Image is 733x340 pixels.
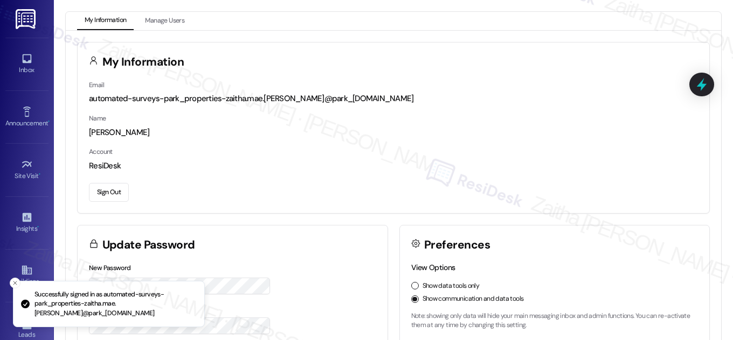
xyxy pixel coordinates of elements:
[89,264,131,272] label: New Password
[5,261,49,290] a: Buildings
[102,56,184,68] h3: My Information
[89,93,698,104] div: automated-surveys-park_properties-zaitha.mae.[PERSON_NAME]@park_[DOMAIN_NAME]
[89,114,106,123] label: Name
[5,49,49,79] a: Inbox
[48,118,50,125] span: •
[39,171,40,178] span: •
[37,223,39,231] span: •
[411,311,699,330] p: Note: showing only data will hide your main messaging inbox and admin functions. You can re-activ...
[10,278,20,288] button: Close toast
[34,290,196,318] p: Successfully signed in as automated-surveys-park_properties-zaitha.mae.[PERSON_NAME]@park_[DOMAIN...
[16,9,38,29] img: ResiDesk Logo
[423,294,524,304] label: Show communication and data tools
[77,12,134,30] button: My Information
[102,239,195,251] h3: Update Password
[89,160,698,172] div: ResiDesk
[423,281,480,291] label: Show data tools only
[411,263,455,272] label: View Options
[89,147,113,156] label: Account
[424,239,490,251] h3: Preferences
[5,155,49,185] a: Site Visit •
[137,12,192,30] button: Manage Users
[89,81,104,89] label: Email
[89,127,698,138] div: [PERSON_NAME]
[89,183,129,202] button: Sign Out
[5,208,49,237] a: Insights •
